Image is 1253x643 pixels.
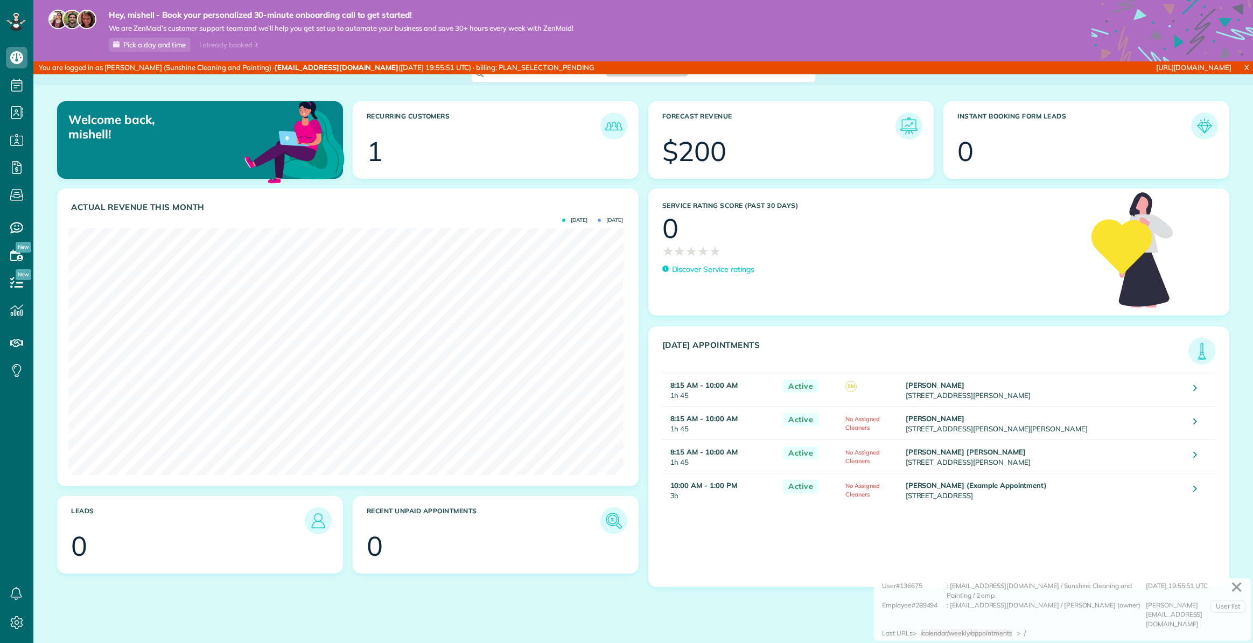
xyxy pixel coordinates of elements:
[662,202,1081,209] h3: Service Rating score (past 30 days)
[71,533,87,560] div: 0
[670,481,737,490] strong: 10:00 AM - 1:00 PM
[903,373,1186,406] td: [STREET_ADDRESS][PERSON_NAME]
[845,449,880,465] span: No Assigned Cleaners
[906,481,1047,490] strong: [PERSON_NAME] (Example Appointment)
[193,38,264,52] div: I already booked it
[957,138,974,165] div: 0
[903,473,1186,507] td: [STREET_ADDRESS]
[898,115,920,137] img: icon_forecast_revenue-8c13a41c7ed35a8dcfafea3cbb826a0462acb37728057bba2d056411b612bbbe.png
[906,381,965,389] strong: [PERSON_NAME]
[367,138,383,165] div: 1
[957,113,1191,139] h3: Instant Booking Form Leads
[1191,340,1213,362] img: icon_todays_appointments-901f7ab196bb0bea1936b74009e4eb5ffbc2d2711fa7634e0d609ed5ef32b18b.png
[674,242,685,261] span: ★
[1156,63,1231,72] a: [URL][DOMAIN_NAME]
[913,628,1031,638] div: > >
[670,414,738,423] strong: 8:15 AM - 10:00 AM
[71,507,305,534] h3: Leads
[662,264,754,275] a: Discover Service ratings
[906,448,1026,456] strong: [PERSON_NAME] [PERSON_NAME]
[906,414,965,423] strong: [PERSON_NAME]
[670,381,738,389] strong: 8:15 AM - 10:00 AM
[68,113,253,141] p: Welcome back, mishell!
[662,473,778,507] td: 3h
[662,138,727,165] div: $200
[16,242,31,253] span: New
[275,63,398,72] strong: [EMAIL_ADDRESS][DOMAIN_NAME]
[1240,61,1253,74] a: X
[1146,600,1243,629] div: [PERSON_NAME][EMAIL_ADDRESS][DOMAIN_NAME]
[307,510,329,532] img: icon_leads-1bed01f49abd5b7fead27621c3d59655bb73ed531f8eeb49469d10e621d6b896.png
[662,340,1189,365] h3: [DATE] Appointments
[783,413,818,427] span: Active
[603,115,625,137] img: icon_recurring_customers-cf858462ba22bcd05b5a5880d41d6543d210077de5bb9ebc9590e49fd87d84ed.png
[562,218,587,223] span: [DATE]
[598,218,623,223] span: [DATE]
[947,600,1146,629] div: : [EMAIL_ADDRESS][DOMAIN_NAME] / [PERSON_NAME] (owner)
[367,113,600,139] h3: Recurring Customers
[62,10,82,29] img: jorge-587dff0eeaa6aab1f244e6dc62b8924c3b6ad411094392a53c71c6c4a576187d.jpg
[1194,115,1215,137] img: icon_form_leads-04211a6a04a5b2264e4ee56bc0799ec3eb69b7e499cbb523a139df1d13a81ae0.png
[109,24,573,33] span: We are ZenMaid’s customer support team and we’ll help you get set up to automate your business an...
[1146,581,1243,600] div: [DATE] 19:55:51 UTC
[670,448,738,456] strong: 8:15 AM - 10:00 AM
[845,482,880,498] span: No Assigned Cleaners
[109,38,191,52] a: Pick a day and time
[662,215,678,242] div: 0
[1210,600,1245,613] a: User list
[662,242,674,261] span: ★
[903,406,1186,439] td: [STREET_ADDRESS][PERSON_NAME][PERSON_NAME]
[71,202,627,212] h3: Actual Revenue this month
[882,628,913,638] div: Last URLs
[1024,629,1026,637] span: /
[783,480,818,493] span: Active
[367,533,383,560] div: 0
[33,61,834,74] div: You are logged in as [PERSON_NAME] (Sunshine Cleaning and Painting) · ([DATE] 19:55:51 UTC) · bil...
[783,380,818,393] span: Active
[921,629,1012,637] span: /calendar/weekly/appointments
[672,264,754,275] p: Discover Service ratings
[1225,574,1248,600] a: ✕
[662,406,778,439] td: 1h 45
[242,89,347,193] img: dashboard_welcome-42a62b7d889689a78055ac9021e634bf52bae3f8056760290aed330b23ab8690.png
[48,10,68,29] img: maria-72a9807cf96188c08ef61303f053569d2e2a8a1cde33d635c8a3ac13582a053d.jpg
[697,242,709,261] span: ★
[947,581,1146,600] div: : [EMAIL_ADDRESS][DOMAIN_NAME] / Sunshine Cleaning and Painting / 2 emp.
[123,40,186,49] span: Pick a day and time
[845,381,857,392] span: SM
[662,373,778,406] td: 1h 45
[662,439,778,473] td: 1h 45
[783,446,818,460] span: Active
[709,242,721,261] span: ★
[367,507,600,534] h3: Recent unpaid appointments
[77,10,96,29] img: michelle-19f622bdf1676172e81f8f8fba1fb50e276960ebfe0243fe18214015130c80e4.jpg
[603,510,625,532] img: icon_unpaid_appointments-47b8ce3997adf2238b356f14209ab4cced10bd1f174958f3ca8f1d0dd7fffeee.png
[903,439,1186,473] td: [STREET_ADDRESS][PERSON_NAME]
[109,10,573,20] strong: Hey, mishell - Book your personalized 30-minute onboarding call to get started!
[882,600,947,629] div: Employee#289494
[662,113,896,139] h3: Forecast Revenue
[685,242,697,261] span: ★
[845,415,880,431] span: No Assigned Cleaners
[882,581,947,600] div: User#136675
[16,269,31,280] span: New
